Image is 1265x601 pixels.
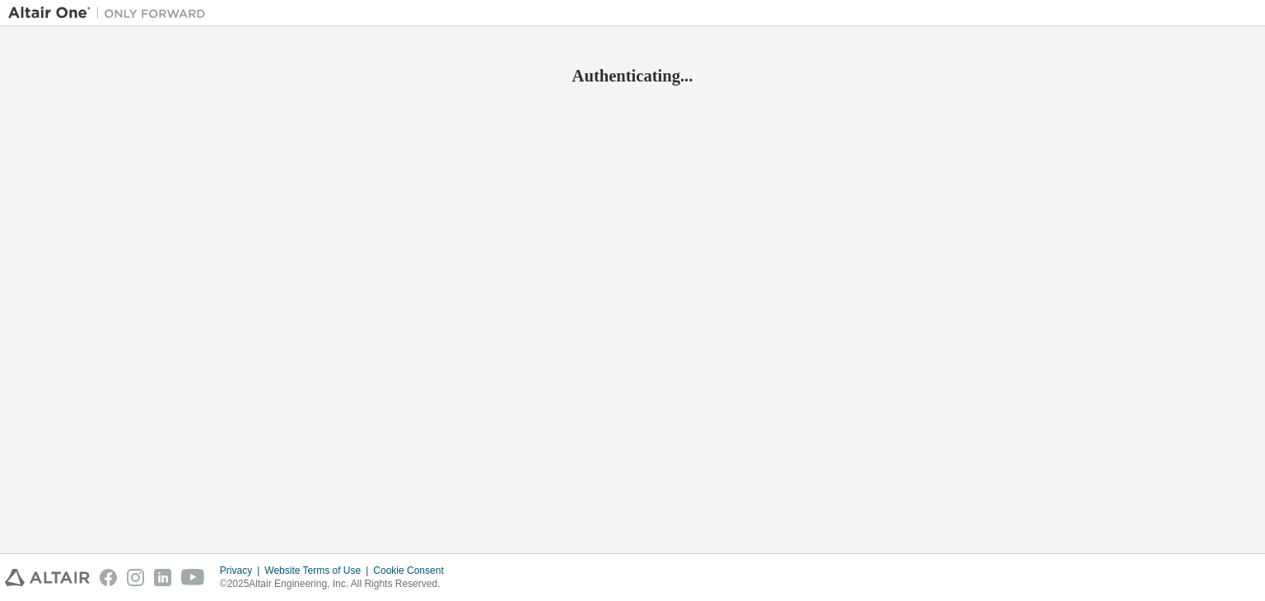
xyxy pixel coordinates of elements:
[8,65,1257,86] h2: Authenticating...
[8,5,214,21] img: Altair One
[220,564,264,577] div: Privacy
[100,569,117,586] img: facebook.svg
[154,569,171,586] img: linkedin.svg
[373,564,453,577] div: Cookie Consent
[220,577,454,591] p: © 2025 Altair Engineering, Inc. All Rights Reserved.
[264,564,373,577] div: Website Terms of Use
[127,569,144,586] img: instagram.svg
[181,569,205,586] img: youtube.svg
[5,569,90,586] img: altair_logo.svg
